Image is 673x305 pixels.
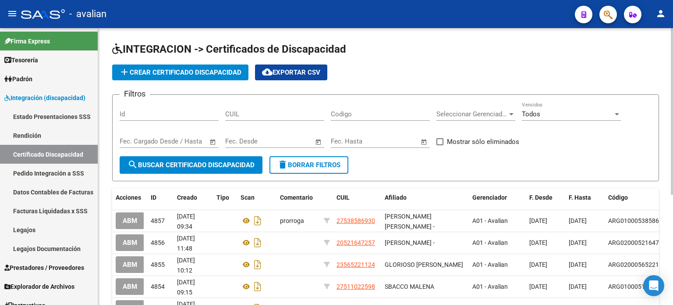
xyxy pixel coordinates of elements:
[120,137,148,145] input: Start date
[529,261,547,268] span: [DATE]
[472,194,507,201] span: Gerenciador
[4,263,84,273] span: Prestadores / Proveedores
[385,194,407,201] span: Afiliado
[522,110,540,118] span: Todos
[116,194,141,201] span: Acciones
[385,213,435,230] span: [PERSON_NAME] [PERSON_NAME] -
[255,65,327,80] button: Exportar CSV
[385,261,463,268] span: GLORIOSO [PERSON_NAME]
[526,188,565,207] datatable-header-cell: F. Desde
[119,67,130,77] mat-icon: add
[123,283,137,291] span: ABM
[336,239,375,246] span: 20521647257
[472,239,508,246] span: A01 - Avalian
[381,188,469,207] datatable-header-cell: Afiliado
[333,188,381,207] datatable-header-cell: CUIL
[120,156,262,174] button: Buscar Certificado Discapacidad
[4,36,50,46] span: Firma Express
[4,282,74,291] span: Explorador de Archivos
[177,194,197,201] span: Creado
[565,188,605,207] datatable-header-cell: F. Hasta
[280,217,304,224] span: prorroga
[569,261,587,268] span: [DATE]
[112,43,346,55] span: INTEGRACION -> Certificados de Discapacidad
[277,159,288,170] mat-icon: delete
[252,280,263,294] i: Descargar documento
[4,55,38,65] span: Tesorería
[569,283,587,290] span: [DATE]
[151,217,165,224] span: 4857
[436,110,507,118] span: Seleccionar Gerenciador
[419,137,429,147] button: Open calendar
[336,194,350,201] span: CUIL
[216,194,229,201] span: Tipo
[123,217,137,225] span: ABM
[472,217,508,224] span: A01 - Avalian
[569,217,587,224] span: [DATE]
[331,137,359,145] input: Start date
[336,283,375,290] span: 27511022598
[262,137,304,145] input: End date
[4,93,85,103] span: Integración (discapacidad)
[367,137,410,145] input: End date
[569,239,587,246] span: [DATE]
[280,194,313,201] span: Comentario
[469,188,526,207] datatable-header-cell: Gerenciador
[237,188,276,207] datatable-header-cell: Scan
[529,239,547,246] span: [DATE]
[151,239,165,246] span: 4856
[69,4,106,24] span: - avalian
[151,283,165,290] span: 4854
[119,68,241,76] span: Crear Certificado Discapacidad
[241,194,255,201] span: Scan
[120,88,150,100] h3: Filtros
[147,188,174,207] datatable-header-cell: ID
[472,283,508,290] span: A01 - Avalian
[529,217,547,224] span: [DATE]
[269,156,348,174] button: Borrar Filtros
[385,239,435,246] span: [PERSON_NAME] -
[128,161,255,169] span: Buscar Certificado Discapacidad
[116,212,144,229] button: ABM
[112,65,248,80] button: Crear Certificado Discapacidad
[151,261,165,268] span: 4855
[336,217,375,224] span: 27538586930
[643,275,664,296] div: Open Intercom Messenger
[252,236,263,250] i: Descargar documento
[156,137,198,145] input: End date
[252,258,263,272] i: Descargar documento
[529,194,553,201] span: F. Desde
[116,256,144,273] button: ABM
[262,68,320,76] span: Exportar CSV
[128,159,138,170] mat-icon: search
[123,261,137,269] span: ABM
[177,235,195,252] span: [DATE] 11:48
[116,278,144,294] button: ABM
[4,74,32,84] span: Padrón
[608,194,628,201] span: Código
[447,136,519,147] span: Mostrar sólo eliminados
[174,188,213,207] datatable-header-cell: Creado
[385,283,434,290] span: SBACCO MALENA
[213,188,237,207] datatable-header-cell: Tipo
[112,188,147,207] datatable-header-cell: Acciones
[472,261,508,268] span: A01 - Avalian
[655,8,666,19] mat-icon: person
[252,214,263,228] i: Descargar documento
[314,137,324,147] button: Open calendar
[336,261,375,268] span: 23565221124
[177,279,195,296] span: [DATE] 09:15
[177,213,195,230] span: [DATE] 09:34
[7,8,18,19] mat-icon: menu
[277,161,340,169] span: Borrar Filtros
[208,137,218,147] button: Open calendar
[123,239,137,247] span: ABM
[151,194,156,201] span: ID
[262,67,273,77] mat-icon: cloud_download
[569,194,591,201] span: F. Hasta
[177,257,195,274] span: [DATE] 10:12
[529,283,547,290] span: [DATE]
[276,188,320,207] datatable-header-cell: Comentario
[225,137,254,145] input: Start date
[116,234,144,251] button: ABM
